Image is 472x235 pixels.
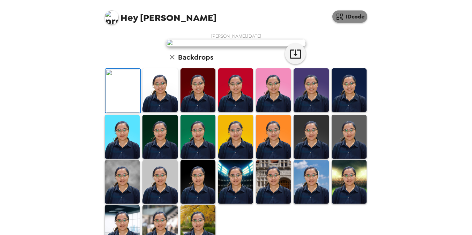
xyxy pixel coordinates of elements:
[105,69,140,113] img: Original
[166,39,306,47] img: user
[120,12,138,24] span: Hey
[332,10,367,23] button: IDcode
[105,7,216,23] span: [PERSON_NAME]
[178,52,213,63] h6: Backdrops
[211,33,261,39] span: [PERSON_NAME] , [DATE]
[105,10,119,24] img: profile pic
